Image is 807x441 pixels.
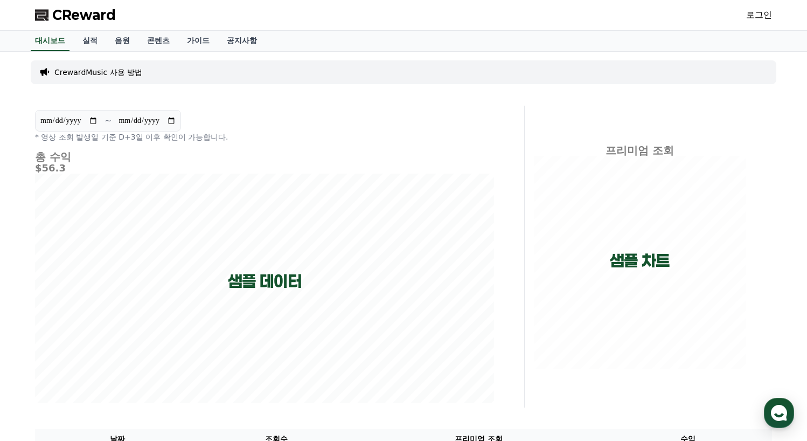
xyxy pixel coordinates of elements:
[218,31,266,51] a: 공지사항
[54,67,142,78] a: CrewardMusic 사용 방법
[746,9,772,22] a: 로그인
[74,31,106,51] a: 실적
[35,132,494,142] p: * 영상 조회 발생일 기준 D+3일 이후 확인이 가능합니다.
[105,114,112,127] p: ~
[178,31,218,51] a: 가이드
[138,31,178,51] a: 콘텐츠
[35,151,494,163] h4: 총 수익
[228,272,302,291] p: 샘플 데이터
[35,163,494,174] h5: $56.3
[533,144,746,156] h4: 프리미엄 조회
[52,6,116,24] span: CReward
[610,251,670,271] p: 샘플 차트
[35,6,116,24] a: CReward
[31,31,69,51] a: 대시보드
[106,31,138,51] a: 음원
